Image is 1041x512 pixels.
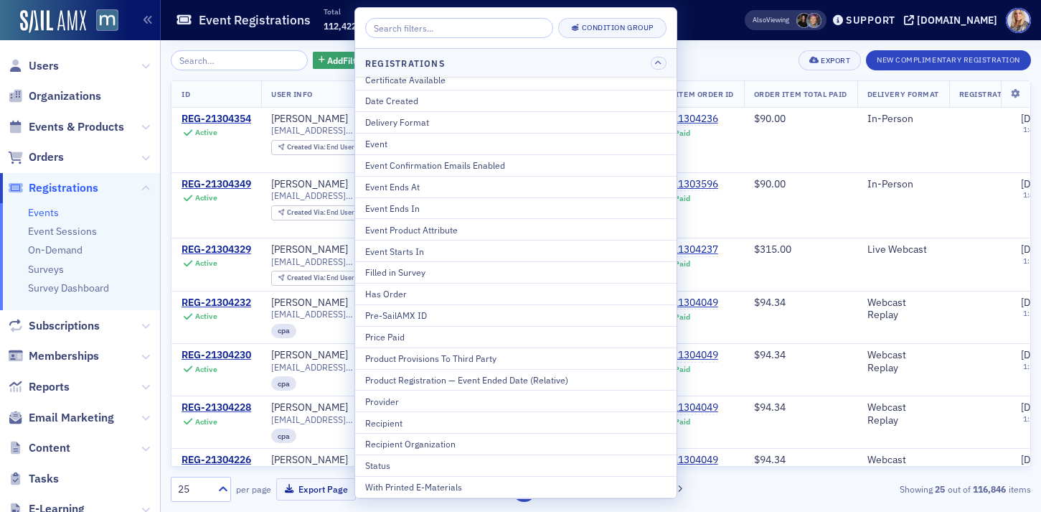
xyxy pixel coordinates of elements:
[182,349,251,362] a: REG-21304230
[324,6,357,17] p: Total
[754,483,1031,495] div: Showing out of items
[182,243,251,256] div: REG-21304329
[365,330,666,343] div: Price Paid
[8,149,64,165] a: Orders
[365,352,666,365] div: Product Provisions To Third Party
[754,401,786,414] span: $94.34
[754,112,786,125] span: $90.00
[271,429,296,443] div: cpa
[648,349,718,362] div: ORD-21304049
[8,88,101,104] a: Organizations
[365,137,666,150] div: Event
[29,88,101,104] span: Organizations
[355,326,677,348] button: Price Paid
[355,283,677,304] button: Has Order
[821,57,850,65] div: Export
[182,89,190,99] span: ID
[28,243,83,256] a: On-Demand
[271,401,348,414] a: [PERSON_NAME]
[355,197,677,219] button: Event Ends In
[271,205,362,220] div: Created Via: End User
[327,54,365,67] span: Add Filter
[29,348,99,364] span: Memberships
[182,454,251,467] a: REG-21304226
[355,154,677,176] button: Event Confirmation Emails Enabled
[415,6,461,17] p: Paid
[28,225,97,238] a: Event Sessions
[182,297,251,309] a: REG-21304232
[287,142,327,152] span: Created Via :
[648,178,718,191] a: ORD-21303596
[8,348,99,364] a: Memberships
[365,245,666,258] div: Event Starts In
[8,318,100,334] a: Subscriptions
[8,471,59,487] a: Tasks
[365,480,666,493] div: With Printed E-Materials
[648,89,734,99] span: Order Item Order ID
[754,177,786,190] span: $90.00
[271,414,372,425] span: [EMAIL_ADDRESS][DOMAIN_NAME]
[529,6,575,17] p: Net
[29,318,100,334] span: Subscriptions
[271,362,372,373] span: [EMAIL_ADDRESS][DOMAIN_NAME]
[365,416,666,429] div: Recipient
[195,259,217,268] div: Active
[276,478,356,501] button: Export Page
[754,296,786,309] span: $94.34
[648,113,718,126] a: ORD-21304236
[355,133,677,154] button: Event
[355,433,677,455] button: Recipient Organization
[195,193,217,203] div: Active
[271,324,296,338] div: cpa
[365,57,445,70] h4: Registrations
[271,349,348,362] a: [PERSON_NAME]
[753,15,766,24] div: Also
[182,113,251,126] a: REG-21304354
[754,348,786,361] span: $94.34
[365,459,666,472] div: Status
[365,437,666,450] div: Recipient Organization
[271,89,313,99] span: User Info
[365,223,666,236] div: Event Product Attribute
[20,10,86,33] img: SailAMX
[29,149,64,165] span: Orders
[365,159,666,172] div: Event Confirmation Emails Enabled
[355,176,677,197] button: Event Ends At
[8,440,70,456] a: Content
[355,111,677,133] button: Delivery Format
[648,297,718,309] div: ORD-21304049
[271,243,348,256] a: [PERSON_NAME]
[648,243,718,256] a: ORD-21304237
[195,365,217,374] div: Active
[182,178,251,191] a: REG-21304349
[365,309,666,322] div: Pre-SailAMX ID
[324,20,357,32] span: 112,422
[372,6,400,17] p: Paid
[365,287,666,300] div: Has Order
[29,379,70,395] span: Reports
[86,9,118,34] a: View Homepage
[867,297,939,322] div: Webcast Replay
[355,411,677,433] button: Recipient
[182,401,251,414] div: REG-21304228
[355,218,677,240] button: Event Product Attribute
[867,243,939,256] div: Live Webcast
[271,297,348,309] div: [PERSON_NAME]
[195,128,217,137] div: Active
[355,369,677,391] button: Product Registration — Event Ended Date (Relative)
[287,144,355,152] div: End User
[8,379,70,395] a: Reports
[355,261,677,283] button: Filled in Survey
[29,410,114,426] span: Email Marketing
[271,454,348,467] div: [PERSON_NAME]
[796,13,811,28] span: Lauren McDonough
